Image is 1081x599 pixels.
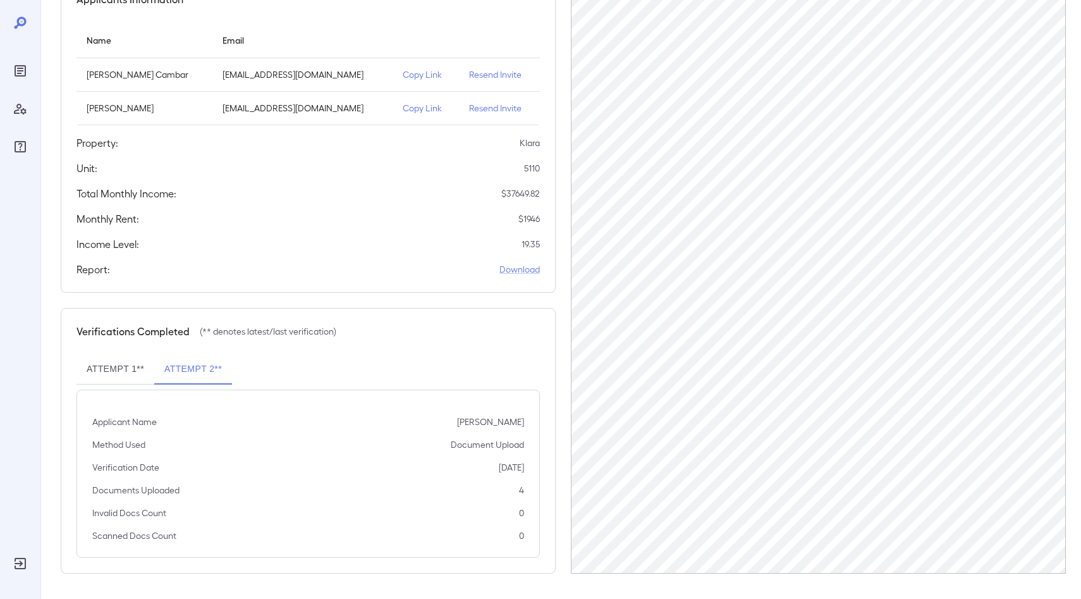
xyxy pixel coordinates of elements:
[76,262,110,277] h5: Report:
[92,529,176,542] p: Scanned Docs Count
[87,68,202,81] p: [PERSON_NAME] Cambar
[87,102,202,114] p: [PERSON_NAME]
[499,263,540,276] a: Download
[519,484,524,497] p: 4
[403,68,449,81] p: Copy Link
[92,484,180,497] p: Documents Uploaded
[76,22,540,125] table: simple table
[501,187,540,200] p: $ 37649.82
[451,438,524,451] p: Document Upload
[10,61,30,81] div: Reports
[76,186,176,201] h5: Total Monthly Income:
[154,354,232,385] button: Attempt 2**
[76,22,212,58] th: Name
[92,461,159,474] p: Verification Date
[499,461,524,474] p: [DATE]
[76,135,118,151] h5: Property:
[92,438,145,451] p: Method Used
[76,324,190,339] h5: Verifications Completed
[457,416,524,428] p: [PERSON_NAME]
[76,237,139,252] h5: Income Level:
[403,102,449,114] p: Copy Link
[76,354,154,385] button: Attempt 1**
[200,325,336,338] p: (** denotes latest/last verification)
[92,507,166,519] p: Invalid Docs Count
[524,162,540,175] p: 5110
[522,238,540,250] p: 19.35
[10,137,30,157] div: FAQ
[519,529,524,542] p: 0
[76,161,97,176] h5: Unit:
[10,99,30,119] div: Manage Users
[223,68,382,81] p: [EMAIL_ADDRESS][DOMAIN_NAME]
[519,507,524,519] p: 0
[212,22,392,58] th: Email
[469,102,530,114] p: Resend Invite
[76,211,139,226] h5: Monthly Rent:
[520,137,540,149] p: Klara
[92,416,157,428] p: Applicant Name
[223,102,382,114] p: [EMAIL_ADDRESS][DOMAIN_NAME]
[469,68,530,81] p: Resend Invite
[518,213,540,225] p: $ 1946
[10,553,30,574] div: Log Out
